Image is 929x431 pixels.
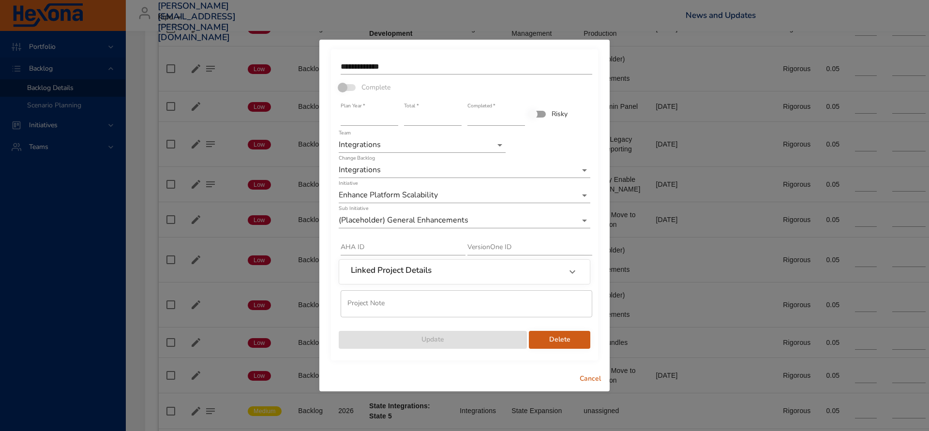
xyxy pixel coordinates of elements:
button: Delete [529,331,590,349]
label: Plan Year [341,103,365,108]
label: Sub Initiative [339,206,368,211]
label: Total [404,103,419,108]
label: Team [339,130,351,135]
div: Enhance Platform Scalability [339,188,590,203]
button: Cancel [575,370,606,388]
div: Integrations [339,163,590,178]
span: Cancel [579,373,602,385]
span: Complete [361,82,390,92]
label: Completed [467,103,495,108]
h6: Linked Project Details [351,266,432,275]
label: Initiative [339,180,358,186]
div: Integrations [339,137,506,153]
span: Risky [552,109,568,119]
div: (Placeholder) General Enhancements [339,213,590,228]
label: Change Backlog [339,155,375,161]
div: Linked Project Details [339,260,590,284]
span: Delete [537,334,583,346]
